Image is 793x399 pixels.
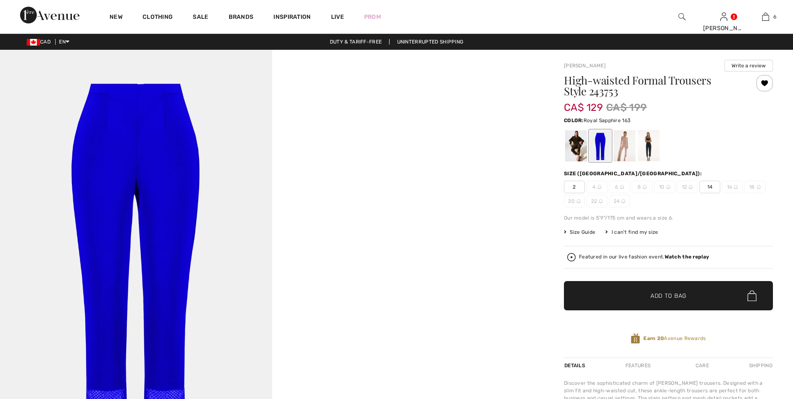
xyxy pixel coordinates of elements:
[564,170,704,177] div: Size ([GEOGRAPHIC_DATA]/[GEOGRAPHIC_DATA]):
[59,39,69,45] span: EN
[564,75,738,97] h1: High-waisted Formal Trousers Style 243753
[564,93,603,113] span: CA$ 129
[605,228,658,236] div: I can't find my size
[597,185,602,189] img: ring-m.svg
[586,181,607,193] span: 4
[20,7,79,23] img: 1ère Avenue
[762,12,769,22] img: My Bag
[614,130,635,161] div: Sand
[747,358,773,373] div: Shipping
[703,24,744,33] div: [PERSON_NAME]
[650,292,686,300] span: Add to Bag
[564,195,585,207] span: 20
[638,130,660,161] div: Midnight Blue
[272,50,544,186] video: Your browser does not support the video tag.
[579,254,709,260] div: Featured in our live fashion event.
[643,335,664,341] strong: Earn 20
[665,254,709,260] strong: Watch the replay
[734,185,738,189] img: ring-m.svg
[720,12,727,22] img: My Info
[773,13,776,20] span: 6
[564,281,773,310] button: Add to Bag
[27,39,54,45] span: CAD
[564,63,606,69] a: [PERSON_NAME]
[643,335,706,342] span: Avenue Rewards
[27,39,40,46] img: Canadian Dollar
[677,181,698,193] span: 12
[745,12,786,22] a: 6
[666,185,671,189] img: ring-m.svg
[747,290,757,301] img: Bag.svg
[143,13,173,22] a: Clothing
[589,130,611,161] div: Royal Sapphire 163
[720,13,727,20] a: Sign In
[699,181,720,193] span: 14
[757,185,761,189] img: ring-m.svg
[618,358,658,373] div: Features
[688,185,693,189] img: ring-m.svg
[631,333,640,344] img: Avenue Rewards
[606,100,647,115] span: CA$ 199
[564,228,595,236] span: Size Guide
[331,13,344,21] a: Live
[688,358,716,373] div: Care
[229,13,254,22] a: Brands
[193,13,208,22] a: Sale
[584,118,630,123] span: Royal Sapphire 163
[643,185,647,189] img: ring-m.svg
[620,185,624,189] img: ring-m.svg
[609,181,630,193] span: 6
[678,12,686,22] img: search the website
[609,195,630,207] span: 24
[564,118,584,123] span: Color:
[364,13,381,21] a: Prom
[745,181,765,193] span: 18
[599,199,603,203] img: ring-m.svg
[654,181,675,193] span: 10
[110,13,122,22] a: New
[586,195,607,207] span: 22
[576,199,581,203] img: ring-m.svg
[564,214,773,222] div: Our model is 5'9"/175 cm and wears a size 6.
[564,358,587,373] div: Details
[567,253,576,261] img: Watch the replay
[722,181,743,193] span: 16
[565,130,587,161] div: Black
[621,199,625,203] img: ring-m.svg
[724,60,773,72] button: Write a review
[564,181,585,193] span: 2
[632,181,653,193] span: 8
[273,13,311,22] span: Inspiration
